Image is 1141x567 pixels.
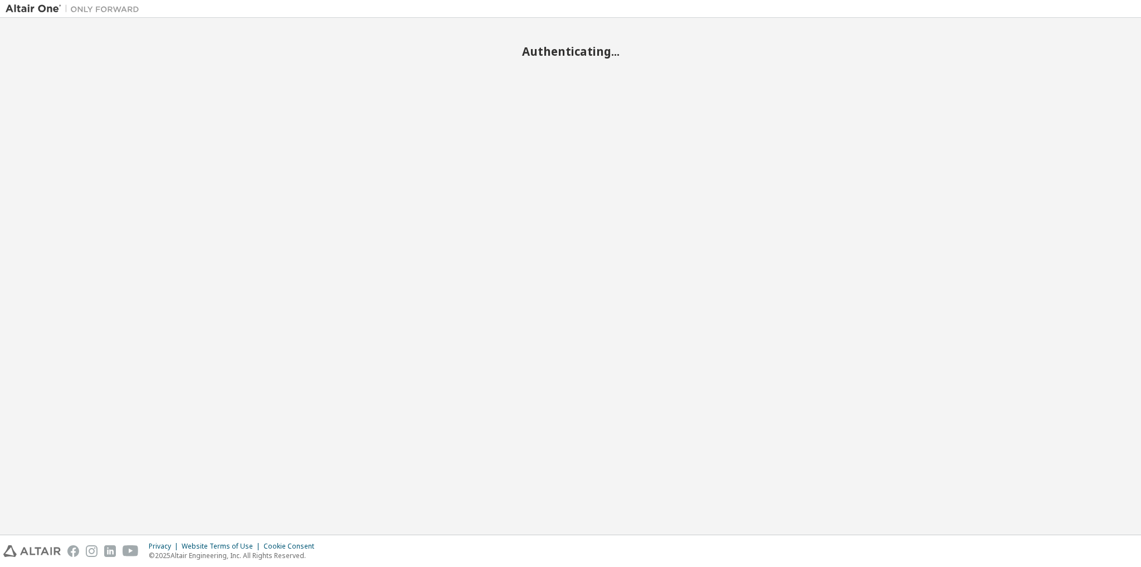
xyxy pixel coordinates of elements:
div: Cookie Consent [264,542,321,551]
img: Altair One [6,3,145,14]
img: facebook.svg [67,545,79,557]
img: instagram.svg [86,545,97,557]
img: linkedin.svg [104,545,116,557]
img: youtube.svg [123,545,139,557]
p: © 2025 Altair Engineering, Inc. All Rights Reserved. [149,551,321,560]
div: Website Terms of Use [182,542,264,551]
div: Privacy [149,542,182,551]
img: altair_logo.svg [3,545,61,557]
h2: Authenticating... [6,44,1135,59]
